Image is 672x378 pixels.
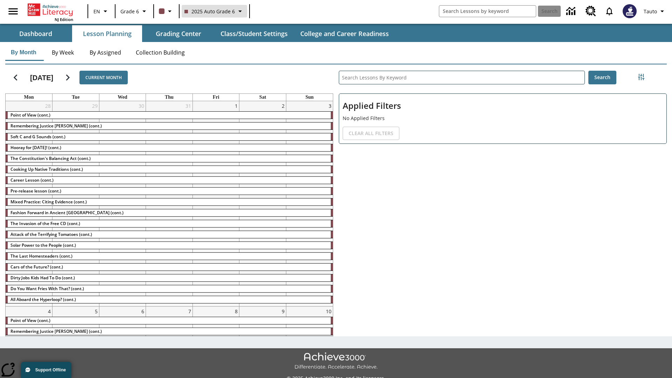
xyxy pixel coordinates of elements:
a: August 3, 2025 [327,101,333,111]
div: All Aboard the Hyperloop? (cont.) [6,296,333,303]
div: Cars of the Future? (cont.) [6,264,333,271]
a: August 2, 2025 [280,101,286,111]
h2: [DATE] [30,73,53,82]
span: Fashion Forward in Ancient Rome (cont.) [10,210,124,216]
div: Applied Filters [339,93,667,144]
button: Profile/Settings [641,5,669,17]
a: August 6, 2025 [140,307,146,316]
div: Dirty Jobs Kids Had To Do (cont.) [6,274,333,281]
div: Search [333,62,667,336]
span: Tauto [644,8,657,15]
a: Sunday [304,94,315,101]
div: Home [28,2,73,22]
span: The Constitution's Balancing Act (cont.) [10,155,91,161]
button: Class: 2025 Auto Grade 6, Select your class [182,5,247,17]
div: The Last Homesteaders (cont.) [6,253,333,260]
span: Support Offline [35,367,66,372]
span: Cars of the Future? (cont.) [10,264,63,270]
a: August 5, 2025 [93,307,99,316]
span: Point of View (cont.) [10,317,50,323]
span: Remembering Justice O'Connor (cont.) [10,328,102,334]
a: July 30, 2025 [137,101,146,111]
button: By Week [45,44,80,61]
button: Class/Student Settings [215,25,293,42]
a: July 28, 2025 [44,101,52,111]
div: Do You Want Fries With That? (cont.) [6,285,333,292]
button: College and Career Readiness [295,25,394,42]
span: The Last Homesteaders (cont.) [10,253,72,259]
a: Data Center [562,2,581,21]
div: Remembering Justice O'Connor (cont.) [6,328,333,335]
span: The Invasion of the Free CD (cont.) [10,220,80,226]
a: July 31, 2025 [184,101,192,111]
td: August 2, 2025 [239,101,286,307]
span: 2025 Auto Grade 6 [184,8,235,15]
span: Mixed Practice: Citing Evidence (cont.) [10,199,87,205]
span: Pre-release lesson (cont.) [10,188,61,194]
button: Lesson Planning [72,25,142,42]
h2: Applied Filters [343,97,663,114]
span: Remembering Justice O'Connor (cont.) [10,123,102,129]
button: Current Month [79,71,128,84]
span: NJ Edition [55,17,73,22]
button: Support Offline [21,362,71,378]
button: Language: EN, Select a language [90,5,113,17]
span: EN [93,8,100,15]
p: No Applied Filters [343,114,663,122]
button: Previous [7,69,24,86]
span: Point of View (cont.) [10,112,50,118]
div: Point of View (cont.) [6,112,333,119]
td: August 1, 2025 [192,101,239,307]
div: Fashion Forward in Ancient Rome (cont.) [6,209,333,216]
span: Cooking Up Native Traditions (cont.) [10,166,83,172]
div: Soft C and G Sounds (cont.) [6,133,333,140]
span: Soft C and G Sounds (cont.) [10,134,65,140]
button: Select a new avatar [618,2,641,20]
div: Career Lesson (cont.) [6,177,333,184]
div: Pre-release lesson (cont.) [6,188,333,195]
button: Grade: Grade 6, Select a grade [118,5,151,17]
a: Notifications [600,2,618,20]
img: Avatar [623,4,637,18]
button: Dashboard [1,25,71,42]
button: Class color is dark brown. Change class color [156,5,177,17]
span: Solar Power to the People (cont.) [10,242,76,248]
button: Collection Building [130,44,190,61]
a: Tuesday [70,94,81,101]
div: The Invasion of the Free CD (cont.) [6,220,333,227]
div: Attack of the Terrifying Tomatoes (cont.) [6,231,333,238]
div: Mixed Practice: Citing Evidence (cont.) [6,198,333,205]
div: Remembering Justice O'Connor (cont.) [6,122,333,129]
a: August 8, 2025 [233,307,239,316]
a: August 7, 2025 [187,307,192,316]
a: Resource Center, Will open in new tab [581,2,600,21]
a: Home [28,3,73,17]
a: August 4, 2025 [47,307,52,316]
a: Thursday [163,94,175,101]
input: Search Lessons By Keyword [339,71,584,84]
td: August 3, 2025 [286,101,333,307]
button: Filters Side menu [634,70,648,84]
button: Search [588,71,616,84]
td: July 29, 2025 [52,101,99,307]
div: Solar Power to the People (cont.) [6,242,333,249]
button: By Month [5,44,42,61]
img: Achieve3000 Differentiate Accelerate Achieve [294,352,378,370]
td: July 28, 2025 [6,101,52,307]
a: Wednesday [116,94,128,101]
button: Open side menu [3,1,23,22]
a: August 9, 2025 [280,307,286,316]
div: Point of View (cont.) [6,317,333,324]
div: The Constitution's Balancing Act (cont.) [6,155,333,162]
a: Monday [23,94,35,101]
a: Saturday [258,94,267,101]
span: Attack of the Terrifying Tomatoes (cont.) [10,231,92,237]
input: search field [439,6,536,17]
a: August 10, 2025 [324,307,333,316]
td: July 30, 2025 [99,101,146,307]
td: July 31, 2025 [146,101,193,307]
button: Next [59,69,77,86]
span: Do You Want Fries With That? (cont.) [10,286,84,292]
button: By Assigned [84,44,127,61]
button: Grading Center [143,25,213,42]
